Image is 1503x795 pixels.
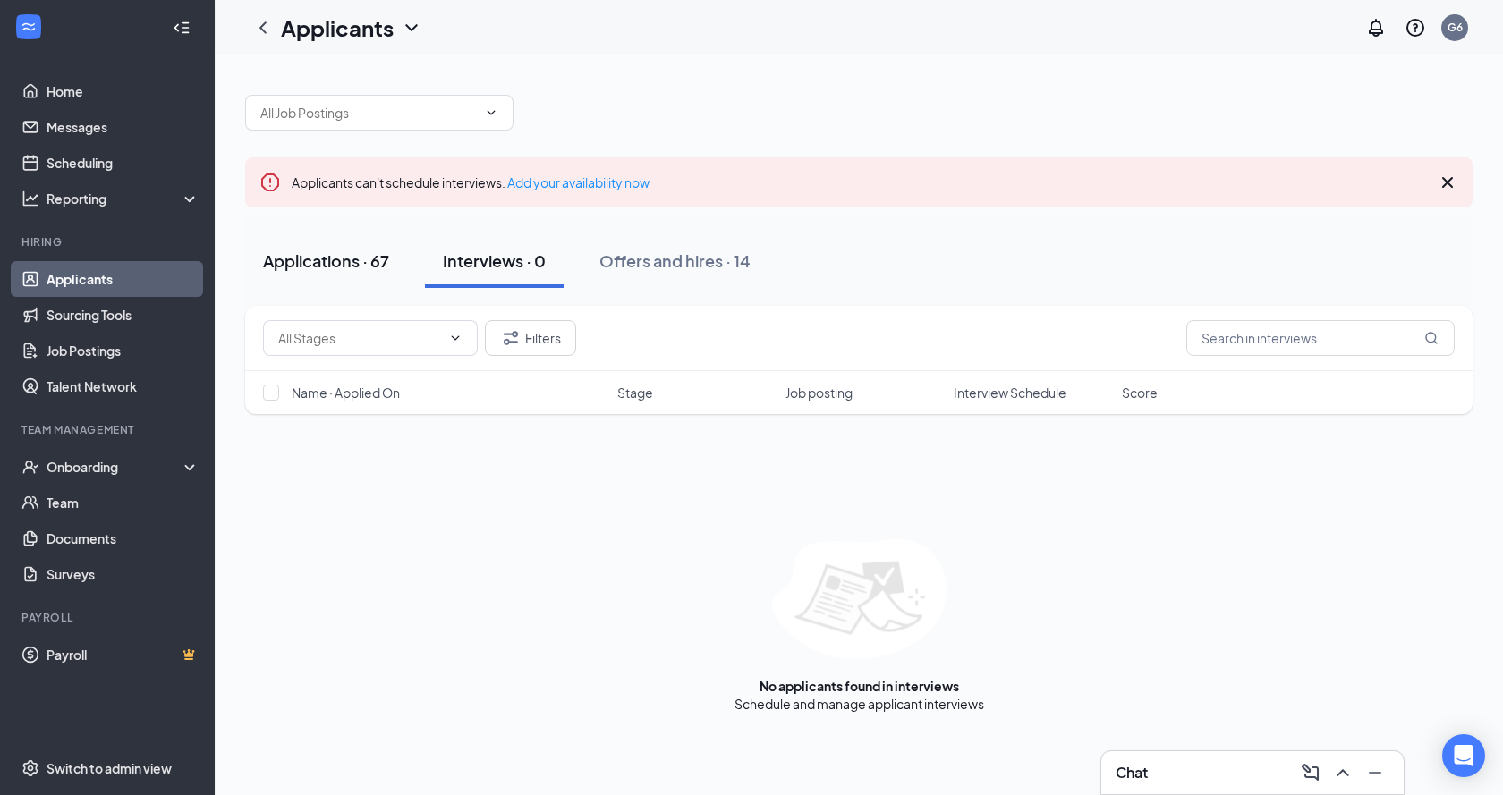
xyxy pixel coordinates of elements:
[1365,17,1387,38] svg: Notifications
[47,73,200,109] a: Home
[954,384,1066,402] span: Interview Schedule
[1361,758,1389,787] button: Minimize
[484,106,498,120] svg: ChevronDown
[21,759,39,777] svg: Settings
[1437,172,1458,193] svg: Cross
[785,384,853,402] span: Job posting
[47,145,200,181] a: Scheduling
[21,458,39,476] svg: UserCheck
[1296,758,1325,787] button: ComposeMessage
[260,103,477,123] input: All Job Postings
[735,695,984,713] div: Schedule and manage applicant interviews
[772,539,947,659] img: empty-state
[1448,20,1463,35] div: G6
[617,384,653,402] span: Stage
[500,327,522,349] svg: Filter
[281,13,394,43] h1: Applicants
[47,759,172,777] div: Switch to admin view
[760,677,959,695] div: No applicants found in interviews
[47,556,200,592] a: Surveys
[1405,17,1426,38] svg: QuestionInfo
[47,637,200,672] a: PayrollCrown
[259,172,281,193] svg: Error
[292,174,650,190] span: Applicants can't schedule interviews.
[47,368,200,404] a: Talent Network
[507,174,650,190] a: Add your availability now
[1332,762,1354,783] svg: ChevronUp
[292,384,400,402] span: Name · Applied On
[448,331,463,345] svg: ChevronDown
[1122,384,1158,402] span: Score
[47,190,200,207] div: Reporting
[401,17,422,38] svg: ChevronDown
[252,17,274,38] svg: ChevronLeft
[1442,734,1485,777] div: Open Intercom Messenger
[1186,320,1455,356] input: Search in interviews
[485,320,576,356] button: Filter Filters
[1424,331,1439,345] svg: MagnifyingGlass
[599,249,751,272] div: Offers and hires · 14
[278,328,441,348] input: All Stages
[47,261,200,297] a: Applicants
[47,520,200,556] a: Documents
[1300,762,1321,783] svg: ComposeMessage
[1364,762,1386,783] svg: Minimize
[1329,758,1357,787] button: ChevronUp
[21,190,39,207] svg: Analysis
[20,18,38,36] svg: WorkstreamLogo
[47,333,200,368] a: Job Postings
[21,422,196,437] div: Team Management
[21,610,196,625] div: Payroll
[47,485,200,520] a: Team
[263,249,389,272] div: Applications · 67
[47,458,184,476] div: Onboarding
[443,249,546,272] div: Interviews · 0
[47,109,200,145] a: Messages
[173,19,191,37] svg: Collapse
[21,234,196,249] div: Hiring
[47,297,200,333] a: Sourcing Tools
[1116,763,1148,782] h3: Chat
